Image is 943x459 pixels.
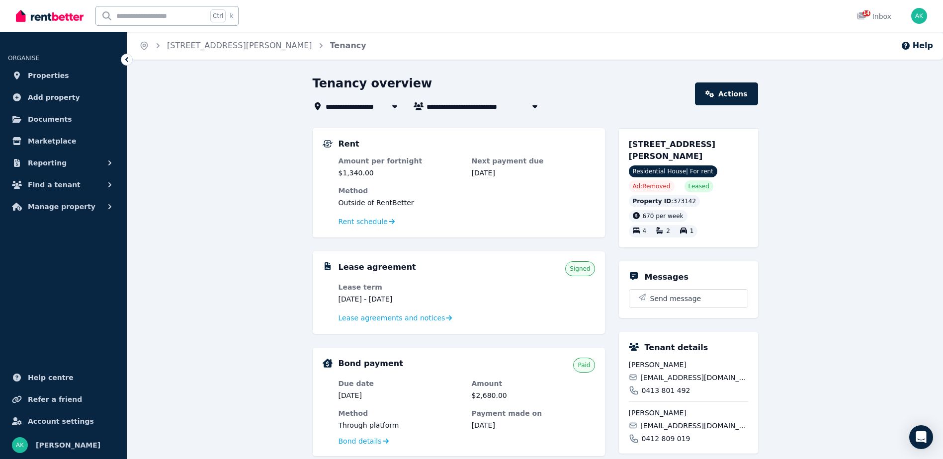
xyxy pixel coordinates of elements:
span: 2 [666,228,670,235]
span: Rent schedule [339,217,388,227]
dd: [DATE] - [DATE] [339,294,462,304]
span: Signed [570,265,590,273]
button: Find a tenant [8,175,119,195]
span: [PERSON_NAME] [36,439,100,451]
span: Leased [688,182,709,190]
a: Lease agreements and notices [339,313,452,323]
button: Manage property [8,197,119,217]
span: Bond details [339,436,382,446]
a: Bond details [339,436,389,446]
span: Documents [28,113,72,125]
dt: Next payment due [472,156,595,166]
h5: Tenant details [645,342,708,354]
a: Actions [695,82,758,105]
button: Reporting [8,153,119,173]
a: Account settings [8,411,119,431]
span: Add property [28,91,80,103]
dd: $1,340.00 [339,168,462,178]
span: Properties [28,70,69,81]
span: Lease agreements and notices [339,313,445,323]
nav: Breadcrumb [127,32,378,60]
span: [EMAIL_ADDRESS][DOMAIN_NAME] [640,373,748,382]
a: Marketplace [8,131,119,151]
a: Rent schedule [339,217,395,227]
dt: Lease term [339,282,462,292]
span: Marketplace [28,135,76,147]
span: Reporting [28,157,67,169]
dd: Outside of RentBetter [339,198,595,208]
a: Add property [8,87,119,107]
img: Bond Details [323,359,333,368]
span: Find a tenant [28,179,81,191]
span: [PERSON_NAME] [629,408,748,418]
a: Properties [8,66,119,85]
dd: [DATE] [339,390,462,400]
img: RentBetter [16,8,84,23]
span: Manage property [28,201,95,213]
span: Send message [650,294,701,304]
span: ORGANISE [8,55,39,62]
dt: Due date [339,379,462,388]
dt: Method [339,186,595,196]
img: Rental Payments [323,140,333,148]
span: 4 [643,228,647,235]
a: [STREET_ADDRESS][PERSON_NAME] [167,41,312,50]
span: Account settings [28,415,94,427]
span: Ctrl [210,9,226,22]
dd: Through platform [339,420,462,430]
span: 670 per week [643,213,684,220]
div: Open Intercom Messenger [909,425,933,449]
a: Documents [8,109,119,129]
dt: Amount per fortnight [339,156,462,166]
button: Help [901,40,933,52]
dd: [DATE] [472,420,595,430]
dt: Payment made on [472,408,595,418]
a: Refer a friend [8,389,119,409]
dd: $2,680.00 [472,390,595,400]
span: Refer a friend [28,393,82,405]
a: Help centre [8,368,119,387]
span: [PERSON_NAME] [629,360,748,370]
div: : 373142 [629,195,700,207]
a: Tenancy [330,41,366,50]
img: Adam Kulesza [911,8,927,24]
span: Help centre [28,372,74,383]
span: 0413 801 492 [642,385,690,395]
span: Property ID [633,197,672,205]
span: [STREET_ADDRESS][PERSON_NAME] [629,140,716,161]
div: Inbox [857,11,891,21]
span: 0412 809 019 [642,434,690,444]
h5: Bond payment [339,358,403,370]
dd: [DATE] [472,168,595,178]
h5: Rent [339,138,359,150]
h5: Lease agreement [339,261,416,273]
span: Residential House | For rent [629,165,717,177]
span: Ad: Removed [633,182,671,190]
span: [EMAIL_ADDRESS][DOMAIN_NAME] [640,421,748,431]
img: Adam Kulesza [12,437,28,453]
span: 1 [690,228,694,235]
dt: Amount [472,379,595,388]
button: Send message [629,290,748,307]
dt: Method [339,408,462,418]
h1: Tenancy overview [313,76,432,91]
span: Paid [578,361,590,369]
span: 14 [862,10,870,16]
h5: Messages [645,271,688,283]
span: k [230,12,233,20]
